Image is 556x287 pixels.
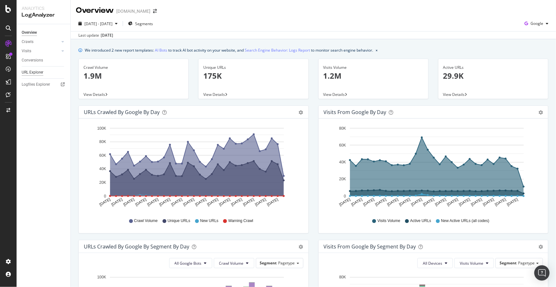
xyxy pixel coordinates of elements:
[134,218,158,224] span: Crawl Volume
[76,18,120,29] button: [DATE] - [DATE]
[254,197,267,207] text: [DATE]
[203,65,303,70] div: Unique URLs
[153,9,157,13] div: arrow-right-arrow-left
[99,167,106,171] text: 40K
[84,21,112,26] span: [DATE] - [DATE]
[374,197,387,207] text: [DATE]
[339,177,346,182] text: 20K
[147,197,159,207] text: [DATE]
[203,92,225,97] span: View Details
[350,197,363,207] text: [DATE]
[386,197,399,207] text: [DATE]
[104,194,106,198] text: 0
[97,275,106,280] text: 100K
[22,57,66,64] a: Conversions
[454,258,494,268] button: Visits Volume
[534,265,550,281] div: Open Intercom Messenger
[324,243,416,250] div: Visits from Google By Segment By Day
[83,65,184,70] div: Crawl Volume
[84,124,301,212] svg: A chart.
[22,69,43,76] div: URL Explorer
[85,47,373,54] div: We introduced 2 new report templates: to track AI bot activity on your website, and to monitor se...
[458,197,471,207] text: [DATE]
[446,197,459,207] text: [DATE]
[116,8,150,14] div: [DOMAIN_NAME]
[84,243,189,250] div: URLs Crawled by Google By Segment By Day
[170,197,183,207] text: [DATE]
[22,69,66,76] a: URL Explorer
[518,260,535,266] span: Pagetype
[97,126,106,131] text: 100K
[423,261,442,266] span: All Devices
[194,197,207,207] text: [DATE]
[434,197,447,207] text: [DATE]
[278,260,295,266] span: Pagetype
[22,48,60,54] a: Visits
[470,197,483,207] text: [DATE]
[260,260,277,266] span: Segment
[441,218,489,224] span: New Active URLs (all codes)
[22,81,50,88] div: Logfiles Explorer
[230,197,243,207] text: [DATE]
[339,143,346,147] text: 60K
[206,197,219,207] text: [DATE]
[228,218,253,224] span: Warning Crawl
[22,29,37,36] div: Overview
[378,218,401,224] span: Visits Volume
[374,46,379,55] button: close banner
[111,197,123,207] text: [DATE]
[398,197,411,207] text: [DATE]
[443,70,543,81] p: 29.9K
[410,218,431,224] span: Active URLs
[500,260,516,266] span: Segment
[101,32,113,38] div: [DATE]
[134,197,147,207] text: [DATE]
[182,197,195,207] text: [DATE]
[99,180,106,185] text: 20K
[506,197,519,207] text: [DATE]
[266,197,279,207] text: [DATE]
[175,261,202,266] span: All Google Bots
[323,70,423,81] p: 1.2M
[158,197,171,207] text: [DATE]
[203,70,303,81] p: 175K
[531,21,543,26] span: Google
[126,18,155,29] button: Segments
[324,124,541,212] svg: A chart.
[538,245,543,249] div: gear
[323,92,345,97] span: View Details
[214,258,254,268] button: Crawl Volume
[99,140,106,144] text: 80K
[22,5,65,11] div: Analytics
[219,261,244,266] span: Crawl Volume
[299,110,303,115] div: gear
[22,57,43,64] div: Conversions
[460,261,483,266] span: Visits Volume
[339,160,346,164] text: 40K
[78,32,113,38] div: Last update
[482,197,495,207] text: [DATE]
[22,39,33,45] div: Crawls
[323,65,423,70] div: Visits Volume
[168,218,190,224] span: Unique URLs
[218,197,231,207] text: [DATE]
[169,258,212,268] button: All Google Bots
[443,65,543,70] div: Active URLs
[78,47,548,54] div: info banner
[123,197,135,207] text: [DATE]
[200,218,218,224] span: New URLs
[338,197,351,207] text: [DATE]
[22,48,31,54] div: Visits
[83,70,184,81] p: 1.9M
[410,197,423,207] text: [DATE]
[538,110,543,115] div: gear
[22,11,65,19] div: LogAnalyzer
[84,109,160,115] div: URLs Crawled by Google by day
[22,29,66,36] a: Overview
[98,197,111,207] text: [DATE]
[245,47,310,54] a: Search Engine Behavior: Logs Report
[443,92,465,97] span: View Details
[76,5,114,16] div: Overview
